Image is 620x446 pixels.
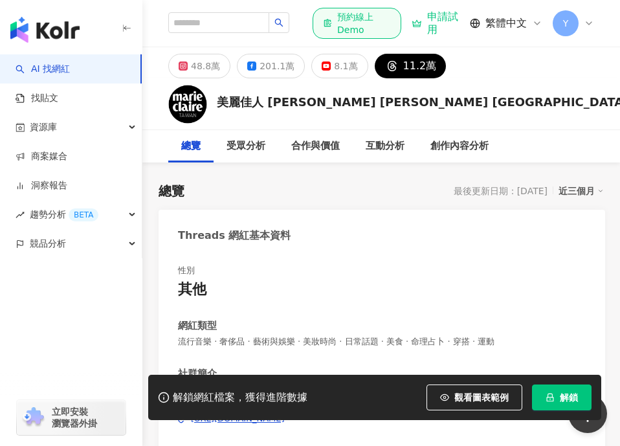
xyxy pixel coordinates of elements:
div: 總覽 [181,139,201,154]
a: searchAI 找網紅 [16,63,70,76]
div: 社群簡介 [178,367,217,381]
div: 性別 [178,265,195,276]
div: 網紅類型 [178,319,217,333]
div: 合作與價值 [291,139,340,154]
a: chrome extension立即安裝 瀏覽器外掛 [17,400,126,435]
span: 競品分析 [30,229,66,258]
div: 48.8萬 [191,57,220,75]
div: Threads 網紅基本資料 [178,229,291,243]
div: BETA [69,208,98,221]
img: logo [10,17,80,43]
span: 流行音樂 · 奢侈品 · 藝術與娛樂 · 美妝時尚 · 日常話題 · 美食 · 命理占卜 · 穿搭 · 運動 [178,336,586,348]
a: 找貼文 [16,92,58,105]
img: KOL Avatar [168,85,207,124]
div: 預約線上 Demo [323,10,391,36]
button: 8.1萬 [311,54,368,78]
div: 創作內容分析 [430,139,489,154]
a: 商案媒合 [16,150,67,163]
div: 總覽 [159,182,184,200]
img: chrome extension [21,407,46,428]
div: 其他 [178,280,206,300]
span: 趨勢分析 [30,200,98,229]
div: 互動分析 [366,139,404,154]
span: rise [16,210,25,219]
div: 11.2萬 [403,57,437,75]
a: 洞察報告 [16,179,67,192]
a: 申請試用 [412,10,459,36]
button: 11.2萬 [375,54,447,78]
button: 觀看圖表範例 [426,385,522,410]
span: 觀看圖表範例 [454,392,509,403]
span: lock [546,393,555,402]
button: 解鎖 [532,385,592,410]
a: 預約線上 Demo [313,8,401,39]
span: 立即安裝 瀏覽器外掛 [52,406,97,429]
span: Y [563,16,569,30]
span: search [274,18,283,27]
div: 受眾分析 [227,139,265,154]
button: 48.8萬 [168,54,230,78]
span: 繁體中文 [485,16,527,30]
div: 近三個月 [559,183,604,199]
div: 8.1萬 [334,57,357,75]
span: 解鎖 [560,392,578,403]
span: 資源庫 [30,113,57,142]
div: 解鎖網紅檔案，獲得進階數據 [173,391,307,405]
div: 最後更新日期：[DATE] [454,186,548,196]
button: 201.1萬 [237,54,305,78]
div: 201.1萬 [260,57,294,75]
